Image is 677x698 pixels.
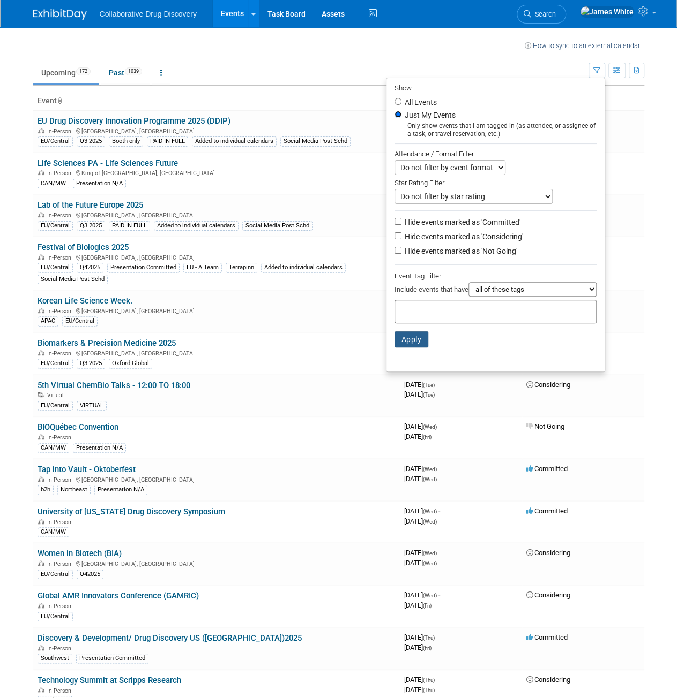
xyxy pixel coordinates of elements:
[38,549,122,558] a: Women in Biotech (BIA)
[107,263,180,272] div: Presentation Committed
[109,136,143,146] div: Booth only
[47,170,75,177] span: In-Person
[77,136,105,146] div: Q3 2025
[38,136,73,146] div: EU/Central
[423,466,437,472] span: (Wed)
[77,221,105,231] div: Q3 2025
[436,381,438,389] span: -
[192,136,277,146] div: Added to individual calendars
[423,677,435,683] span: (Thu)
[109,221,150,231] div: PAID IN FULL
[38,645,44,650] img: In-Person Event
[38,210,396,219] div: [GEOGRAPHIC_DATA], [GEOGRAPHIC_DATA]
[395,270,597,282] div: Event Tag Filter:
[38,221,73,231] div: EU/Central
[404,633,438,641] span: [DATE]
[47,212,75,219] span: In-Person
[38,359,73,368] div: EU/Central
[47,350,75,357] span: In-Person
[38,116,230,126] a: EU Drug Discovery Innovation Programme 2025 (DDIP)
[395,175,597,189] div: Star Rating Filter:
[38,527,69,537] div: CAN/MW
[154,221,239,231] div: Added to individual calendars
[101,63,150,83] a: Past1039
[438,465,440,473] span: -
[526,549,570,557] span: Considering
[33,9,87,20] img: ExhibitDay
[395,148,597,160] div: Attendance / Format Filter:
[436,676,438,684] span: -
[226,263,257,272] div: Terrapinn
[38,338,176,348] a: Biomarkers & Precision Medicine 2025
[280,136,351,146] div: Social Media Post Schd
[38,168,396,177] div: King of [GEOGRAPHIC_DATA], [GEOGRAPHIC_DATA]
[38,676,181,685] a: Technology Summit at Scripps Research
[38,633,302,643] a: Discovery & Development/ Drug Discovery US ([GEOGRAPHIC_DATA])2025
[404,422,440,430] span: [DATE]
[242,221,313,231] div: Social Media Post Schd
[525,42,644,50] a: How to sync to an external calendar...
[38,275,108,284] div: Social Media Post Schd
[403,217,520,227] label: Hide events marked as 'Committed'
[77,570,103,579] div: Q42025
[183,263,222,272] div: EU - A Team
[404,601,432,609] span: [DATE]
[76,654,148,663] div: Presentation Committed
[403,246,517,256] label: Hide events marked as 'Not Going'
[38,687,44,693] img: In-Person Event
[77,359,105,368] div: Q3 2025
[395,331,429,347] button: Apply
[423,476,437,482] span: (Wed)
[47,434,75,441] span: In-Person
[38,350,44,355] img: In-Person Event
[38,559,396,567] div: [GEOGRAPHIC_DATA], [GEOGRAPHIC_DATA]
[38,603,44,608] img: In-Person Event
[77,401,107,411] div: VIRTUAL
[436,633,438,641] span: -
[38,170,44,175] img: In-Person Event
[38,422,118,432] a: BIOQuébec Convention
[62,316,98,326] div: EU/Central
[38,253,396,261] div: [GEOGRAPHIC_DATA], [GEOGRAPHIC_DATA]
[38,465,136,474] a: Tap into Vault - Oktoberfest
[47,128,75,135] span: In-Person
[404,643,432,651] span: [DATE]
[38,570,73,579] div: EU/Central
[109,359,152,368] div: Oxford Global
[76,67,91,75] span: 172
[94,485,147,495] div: Presentation N/A
[38,348,396,357] div: [GEOGRAPHIC_DATA], [GEOGRAPHIC_DATA]
[38,306,396,315] div: [GEOGRAPHIC_DATA], [GEOGRAPHIC_DATA]
[423,687,435,693] span: (Thu)
[423,645,432,651] span: (Fri)
[38,254,44,260] img: In-Person Event
[423,509,437,514] span: (Wed)
[57,485,91,495] div: Northeast
[47,392,66,399] span: Virtual
[403,110,456,120] label: Just My Events
[404,591,440,599] span: [DATE]
[38,519,44,524] img: In-Person Event
[100,10,197,18] span: Collaborative Drug Discovery
[423,434,432,440] span: (Fri)
[73,179,126,188] div: Presentation N/A
[38,179,69,188] div: CAN/MW
[38,128,44,133] img: In-Person Event
[404,390,435,398] span: [DATE]
[404,559,437,567] span: [DATE]
[38,401,73,411] div: EU/Central
[438,507,440,515] span: -
[438,422,440,430] span: -
[38,507,225,517] a: University of [US_STATE] Drug Discovery Symposium
[404,686,435,694] span: [DATE]
[77,263,103,272] div: Q42025
[47,560,75,567] span: In-Person
[395,81,597,94] div: Show:
[395,122,597,138] div: Only show events that I am tagged in (as attendee, or assignee of a task, or travel reservation, ...
[423,593,437,598] span: (Wed)
[404,517,437,525] span: [DATE]
[38,200,143,210] a: Lab of the Future Europe 2025
[526,676,570,684] span: Considering
[423,550,437,556] span: (Wed)
[147,136,188,146] div: PAID IN FULL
